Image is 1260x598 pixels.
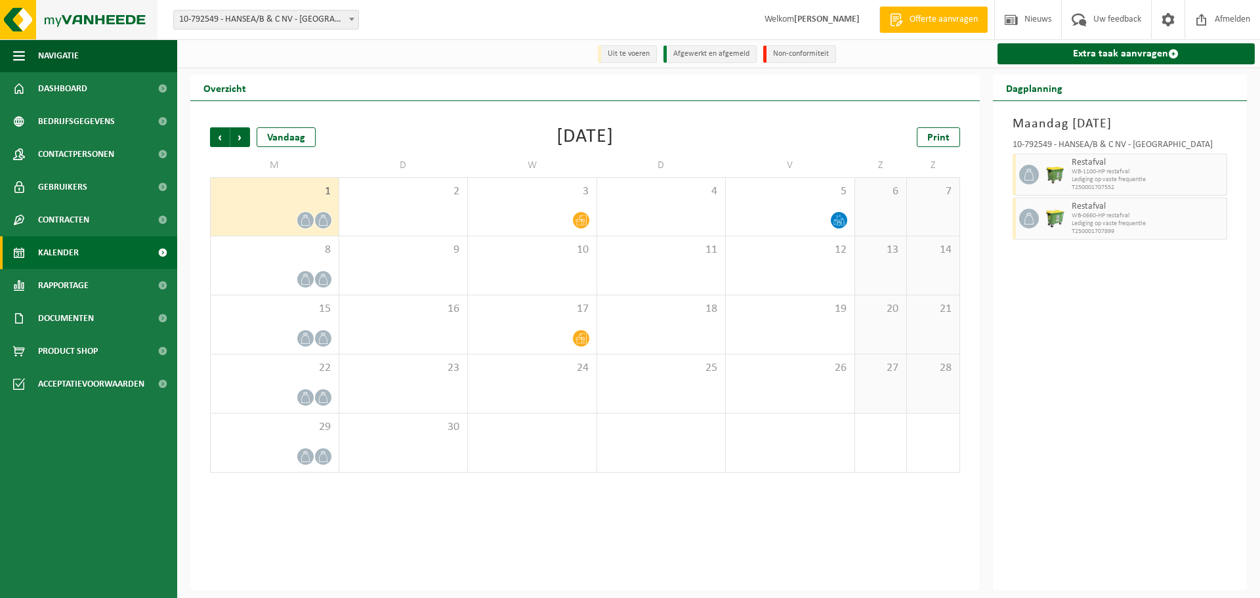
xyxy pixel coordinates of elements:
[468,154,597,177] td: W
[38,171,87,203] span: Gebruikers
[663,45,757,63] li: Afgewerkt en afgemeld
[474,361,590,375] span: 24
[217,361,332,375] span: 22
[217,420,332,435] span: 29
[474,184,590,199] span: 3
[862,243,900,257] span: 13
[1072,228,1224,236] span: T250001707899
[230,127,250,147] span: Volgende
[855,154,908,177] td: Z
[1072,176,1224,184] span: Lediging op vaste frequentie
[38,236,79,269] span: Kalender
[1013,114,1228,134] h3: Maandag [DATE]
[38,302,94,335] span: Documenten
[1072,220,1224,228] span: Lediging op vaste frequentie
[927,133,950,143] span: Print
[346,361,461,375] span: 23
[556,127,614,147] div: [DATE]
[907,154,959,177] td: Z
[913,361,952,375] span: 28
[346,184,461,199] span: 2
[597,154,726,177] td: D
[1072,168,1224,176] span: WB-1100-HP restafval
[217,302,332,316] span: 15
[1072,184,1224,192] span: T250001707552
[257,127,316,147] div: Vandaag
[217,243,332,257] span: 8
[38,368,144,400] span: Acceptatievoorwaarden
[906,13,981,26] span: Offerte aanvragen
[210,154,339,177] td: M
[38,138,114,171] span: Contactpersonen
[346,302,461,316] span: 16
[190,75,259,100] h2: Overzicht
[38,39,79,72] span: Navigatie
[997,43,1255,64] a: Extra taak aanvragen
[604,243,719,257] span: 11
[38,105,115,138] span: Bedrijfsgegevens
[38,269,89,302] span: Rapportage
[1045,165,1065,184] img: WB-1100-HPE-GN-50
[993,75,1076,100] h2: Dagplanning
[732,302,848,316] span: 19
[862,184,900,199] span: 6
[726,154,855,177] td: V
[763,45,836,63] li: Non-conformiteit
[917,127,960,147] a: Print
[217,184,332,199] span: 1
[339,154,469,177] td: D
[173,10,359,30] span: 10-792549 - HANSEA/B & C NV - TURNHOUT
[1072,212,1224,220] span: WB-0660-HP restafval
[474,302,590,316] span: 17
[474,243,590,257] span: 10
[913,184,952,199] span: 7
[732,184,848,199] span: 5
[598,45,657,63] li: Uit te voeren
[604,302,719,316] span: 18
[604,361,719,375] span: 25
[346,420,461,435] span: 30
[862,302,900,316] span: 20
[1072,158,1224,168] span: Restafval
[174,11,358,29] span: 10-792549 - HANSEA/B & C NV - TURNHOUT
[604,184,719,199] span: 4
[1072,202,1224,212] span: Restafval
[879,7,988,33] a: Offerte aanvragen
[1013,140,1228,154] div: 10-792549 - HANSEA/B & C NV - [GEOGRAPHIC_DATA]
[862,361,900,375] span: 27
[38,72,87,105] span: Dashboard
[38,335,98,368] span: Product Shop
[346,243,461,257] span: 9
[38,203,89,236] span: Contracten
[913,243,952,257] span: 14
[732,361,848,375] span: 26
[794,14,860,24] strong: [PERSON_NAME]
[732,243,848,257] span: 12
[913,302,952,316] span: 21
[210,127,230,147] span: Vorige
[1045,209,1065,228] img: WB-0660-HPE-GN-50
